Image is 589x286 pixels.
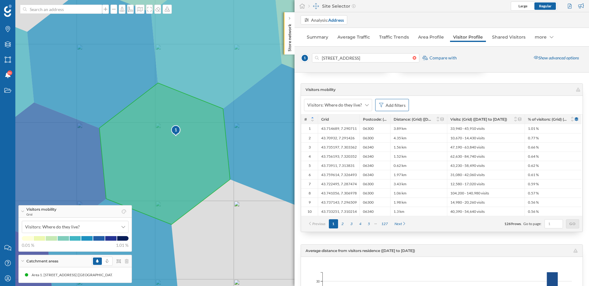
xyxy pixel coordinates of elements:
div: 3 [301,142,318,152]
span: 10,670 - 14,430 visits [450,136,485,141]
span: 43,230 - 58,490 visits [450,163,485,168]
span: Postcode: (Grid) ([DATE] to [DATE]) [363,117,387,122]
a: Summary [304,32,331,42]
span: 06340 [363,154,374,159]
div: Add filters [386,102,406,108]
span: 47,190 - 63,840 visits [450,145,485,150]
span: 0.77 % [528,136,539,141]
div: 43.759614, 7.326493 [318,170,360,179]
div: 5 [301,161,318,170]
a: Visitor Profile [450,32,486,42]
span: Visits: (Grid) ([DATE] to [DATE]) [450,117,507,122]
span: 104,200 - 140,980 visits [450,191,489,196]
span: 4.35 km [394,136,406,141]
div: 8 [301,188,318,198]
div: 6 [301,170,318,179]
span: 06340 [363,145,374,150]
div: 43.714689, 7.290711 [318,124,360,133]
span: % of visitors: (Grid) ([DATE] to [DATE]) [528,117,567,122]
div: 10 [301,207,318,216]
span: Large [518,4,527,8]
span: 06300 [363,191,374,196]
span: 06340 [363,172,374,177]
div: 4 [301,152,318,161]
span: 40,390 - 54,640 visits [450,209,485,214]
span: Visitors: Where do they live? [25,224,80,230]
div: 9 [301,198,318,207]
div: 2 [301,133,318,142]
span: 06300 [363,126,374,131]
span: Average distance from visitors residence ([DATE] to [DATE]) [306,248,415,253]
div: Grid [318,115,360,124]
a: Area Profile [415,32,447,42]
span: 0.57 % [528,191,539,196]
span: 1.06 km [394,191,406,196]
span: 0.56 % [528,209,539,214]
div: 43.737143, 7.296509 [318,198,360,207]
span: 1.52 km [394,154,406,159]
div: 1 [171,127,181,133]
div: 1 [171,125,180,136]
span: Go to page: [523,221,541,227]
span: 1.97 km [394,172,406,177]
div: 43.733251, 7.310214 [318,207,360,216]
span: 0.59 % [528,182,539,186]
span: 06300 [363,200,374,205]
p: Store network [287,21,293,51]
span: 0.62 km [394,163,406,168]
div: 43.73911, 7.313831 [318,161,360,170]
span: Assistance [12,4,42,10]
strong: Address [328,17,344,23]
span: Visitors mobility [306,87,336,92]
span: 1.01 % [116,242,129,248]
span: Grid [26,212,56,216]
span: 9+ [8,70,12,76]
div: 1 [301,124,318,133]
a: Average Traffic [334,32,373,42]
div: 43.741056, 7.306978 [318,188,360,198]
div: Analysis: [311,17,344,23]
span: 1.56 km [394,145,406,150]
span: 14,980 - 20,260 visits [450,200,485,205]
span: 0.64 % [528,154,539,159]
span: 3.89 km [394,126,406,131]
span: 62,630 - 84,740 visits [450,154,485,159]
span: Visitors: Where do they live? [307,102,362,108]
div: 43.756193, 7.320352 [318,152,360,161]
a: Shared Visitors [489,32,529,42]
span: Compare with [429,55,457,61]
span: . [521,221,522,226]
span: Regular [539,4,552,8]
div: Area 1. [STREET_ADDRESS] ([GEOGRAPHIC_DATA]) [26,272,115,278]
img: pois-map-marker.svg [171,125,181,137]
div: 7 [301,179,318,188]
div: more [532,32,556,42]
span: 06300 [363,182,374,186]
span: Distance: (Grid) ([DATE] to [DATE]) [394,117,433,122]
span: 0.61 % [528,172,539,177]
span: 1 [301,54,309,62]
span: 12,580 - 17,020 visits [450,182,485,186]
a: Traffic Trends [376,32,412,42]
span: 33,940 - 45,910 visits [450,126,485,131]
div: Show advanced options [530,53,583,63]
span: 1269 [504,221,513,226]
input: 1 [546,221,561,227]
span: 06340 [363,209,374,214]
div: 43.70932, 7.291426 [318,133,360,142]
span: Catchment areas [26,258,58,264]
span: 30 [316,279,320,284]
span: 3.43 km [394,182,406,186]
img: Geoblink Logo [4,5,12,17]
div: Site Selector [308,3,356,9]
span: 1.3 km [394,209,404,214]
span: 31,080 - 42,060 visits [450,172,485,177]
span: 06300 [363,136,374,141]
span: 1.01 % [528,126,539,131]
span: 1.98 km [394,200,406,205]
div: 43.735197, 7.303362 [318,142,360,152]
span: rows [513,221,521,226]
img: dashboards-manager.svg [313,3,319,9]
span: 0.62 % [528,163,539,168]
div: # [301,115,318,124]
